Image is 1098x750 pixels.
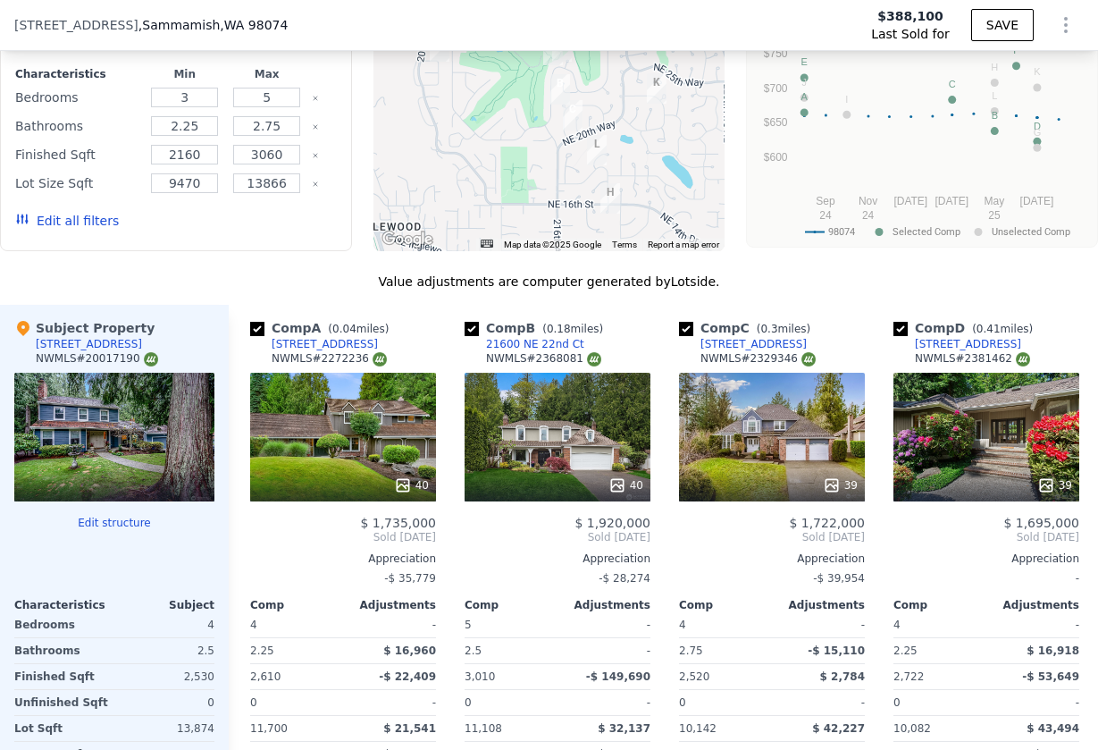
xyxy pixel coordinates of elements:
span: Map data ©2025 Google [504,240,601,249]
text: Selected Comp [893,226,960,238]
div: Bathrooms [15,114,140,139]
div: - [561,690,650,715]
div: NWMLS # 2329346 [700,351,816,367]
span: 0 [893,696,901,709]
div: NWMLS # 2381462 [915,351,1030,367]
div: 21600 NE 22nd Ct [486,337,584,351]
span: 3,010 [465,670,495,683]
div: [STREET_ADDRESS] [36,337,142,351]
span: $ 43,494 [1027,722,1079,735]
span: $ 1,722,000 [789,516,865,530]
span: 0.3 [760,323,777,335]
text: [DATE] [935,195,968,207]
button: Clear [312,123,319,131]
div: 39 [823,476,858,494]
button: Clear [312,181,319,188]
text: $700 [764,82,788,95]
a: [STREET_ADDRESS] [893,337,1021,351]
div: NWMLS # 2272236 [272,351,387,367]
span: $ 42,227 [812,722,865,735]
div: 2.5 [465,638,554,663]
div: Comp C [679,319,817,337]
div: 2,530 [118,664,214,689]
svg: A chart. [758,20,1086,243]
div: Comp [893,598,986,612]
div: Adjustments [557,598,650,612]
span: ( miles) [535,323,610,335]
text: E [801,56,808,67]
div: Finished Sqft [15,142,140,167]
text: H [991,62,998,72]
div: Comp D [893,319,1040,337]
div: Characteristics [14,598,114,612]
div: Appreciation [679,552,865,566]
text: $650 [764,116,788,129]
img: NWMLS Logo [587,352,601,367]
button: Edit structure [14,516,214,530]
span: 4 [893,619,901,631]
span: $ 1,695,000 [1003,516,1079,530]
button: SAVE [971,9,1034,41]
text: Nov [859,195,877,207]
span: Sold [DATE] [679,530,865,544]
text: J [801,77,807,88]
span: -$ 53,649 [1022,670,1079,683]
div: Comp B [465,319,610,337]
span: 5 [465,619,472,631]
text: 25 [988,209,1001,222]
span: -$ 39,954 [813,572,865,585]
div: - [561,612,650,637]
div: - [893,566,1079,591]
div: Appreciation [893,552,1079,566]
div: Min [147,67,222,81]
span: -$ 15,110 [808,645,865,657]
span: $ 16,960 [383,645,436,657]
div: 22233 NE 23rd St [647,73,666,104]
span: ( miles) [750,323,817,335]
div: Adjustments [772,598,865,612]
span: $ 1,735,000 [360,516,436,530]
text: 98074 [828,226,855,238]
span: $ 1,920,000 [574,516,650,530]
div: Unfinished Sqft [14,690,111,715]
div: Bedrooms [14,612,111,637]
span: $ 16,918 [1027,645,1079,657]
div: Bathrooms [14,638,111,663]
text: May [985,195,1005,207]
img: NWMLS Logo [801,352,816,367]
span: Sold [DATE] [250,530,436,544]
div: 40 [608,476,643,494]
text: Unselected Comp [992,226,1070,238]
span: 0 [465,696,472,709]
span: $ 32,137 [598,722,650,735]
text: [DATE] [893,195,927,207]
a: Report a map error [648,240,719,249]
button: Clear [312,95,319,102]
span: Sold [DATE] [465,530,650,544]
div: Comp A [250,319,396,337]
div: 2.5 [118,638,214,663]
span: 0.18 [547,323,571,335]
a: [STREET_ADDRESS] [679,337,807,351]
div: - [990,690,1079,715]
span: 10,082 [893,722,931,735]
a: Terms [612,240,637,249]
div: 1814 218th Pl NE [587,135,607,165]
div: [STREET_ADDRESS] [272,337,378,351]
a: 21600 NE 22nd Ct [465,337,584,351]
span: , Sammamish [138,16,289,34]
div: Comp [250,598,343,612]
button: Keyboard shortcuts [481,240,493,248]
text: G [1034,127,1042,138]
text: [DATE] [1020,195,1054,207]
span: $ 21,541 [383,722,436,735]
span: 10,142 [679,722,717,735]
div: - [990,612,1079,637]
div: Max [230,67,305,81]
div: Adjustments [986,598,1079,612]
span: ( miles) [965,323,1040,335]
span: -$ 22,409 [379,670,436,683]
text: F [1013,45,1019,55]
span: 4 [679,619,686,631]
